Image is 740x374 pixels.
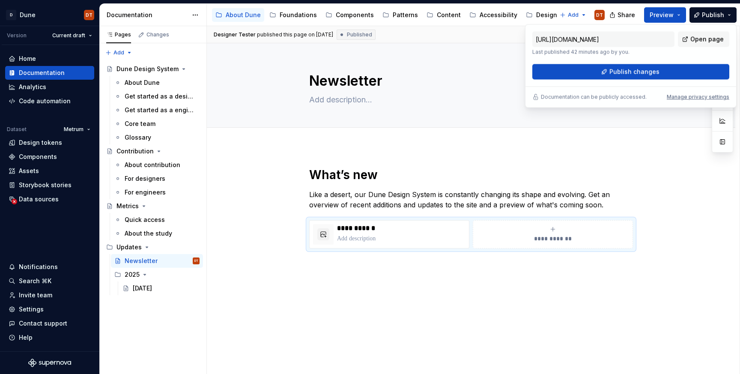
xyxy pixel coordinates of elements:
div: DT [86,12,92,18]
a: Data sources [5,192,94,206]
div: Contribution [116,147,154,156]
span: Add [568,12,579,18]
div: D [6,10,16,20]
div: Get started as a engineer [125,106,195,114]
a: Design tokens [5,136,94,150]
div: For designers [125,174,165,183]
div: Documentation [19,69,65,77]
span: Published [347,31,372,38]
div: 2025 [111,268,203,281]
a: Metrics [103,199,203,213]
span: Share [618,11,635,19]
a: For engineers [111,186,203,199]
a: Design for AI [522,8,578,22]
a: Home [5,52,94,66]
div: Invite team [19,291,52,299]
button: Preview [644,7,686,23]
div: Design for AI [536,11,575,19]
textarea: Newsletter [307,71,631,91]
a: Content [423,8,464,22]
p: Like a desert, our Dune Design System is constantly changing its shape and evolving. Get an overv... [309,189,633,210]
div: Version [7,32,27,39]
a: Get started as a designer [111,90,203,103]
a: Get started as a engineer [111,103,203,117]
a: Components [5,150,94,164]
a: Storybook stories [5,178,94,192]
span: Metrum [64,126,84,133]
div: Content [437,11,461,19]
div: published this page on [DATE] [257,31,333,38]
a: Invite team [5,288,94,302]
div: Quick access [125,215,165,224]
a: [DATE] [119,281,203,295]
span: Publish changes [609,68,659,76]
button: Add [103,47,135,59]
div: About Dune [226,11,261,19]
div: Notifications [19,263,58,271]
button: Add [557,9,589,21]
a: Code automation [5,94,94,108]
a: Settings [5,302,94,316]
span: Open page [690,35,724,44]
span: Preview [650,11,674,19]
button: Publish [689,7,737,23]
div: [DATE] [133,284,152,293]
div: Page tree [103,62,203,295]
div: Dataset [7,126,27,133]
div: Search ⌘K [19,277,51,285]
div: Pages [106,31,131,38]
button: Current draft [48,30,96,42]
button: DDuneDT [2,6,98,24]
div: Patterns [393,11,418,19]
a: Glossary [111,131,203,144]
div: Analytics [19,83,46,91]
div: DT [596,12,603,18]
a: Foundations [266,8,320,22]
a: NewsletterDT [111,254,203,268]
div: About Dune [125,78,160,87]
a: About the study [111,227,203,240]
div: Components [19,153,57,161]
a: About contribution [111,158,203,172]
div: Foundations [280,11,317,19]
a: Patterns [379,8,421,22]
a: Documentation [5,66,94,80]
div: Home [19,54,36,63]
a: About Dune [111,76,203,90]
div: Dune [20,11,36,19]
div: Updates [116,243,142,251]
button: Share [605,7,641,23]
span: Add [113,49,124,56]
p: Last published 42 minutes ago by you. [532,49,674,56]
a: Assets [5,164,94,178]
div: Assets [19,167,39,175]
a: Core team [111,117,203,131]
div: About contribution [125,161,180,169]
svg: Supernova Logo [28,359,71,367]
a: About Dune [212,8,264,22]
div: Contact support [19,319,67,328]
a: Components [322,8,377,22]
a: Open page [678,32,729,47]
div: Page tree [212,6,555,24]
div: Code automation [19,97,71,105]
button: Search ⌘K [5,274,94,288]
div: DT [194,257,198,265]
div: Help [19,333,33,342]
span: Designer Tester [214,31,256,38]
span: Publish [702,11,724,19]
div: Core team [125,120,155,128]
a: For designers [111,172,203,186]
a: Analytics [5,80,94,94]
button: Help [5,331,94,344]
a: Quick access [111,213,203,227]
div: For engineers [125,188,166,197]
button: Notifications [5,260,94,274]
div: Data sources [19,195,59,203]
button: Manage privacy settings [667,94,729,101]
div: Updates [103,240,203,254]
div: Design tokens [19,138,62,147]
div: Settings [19,305,44,314]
